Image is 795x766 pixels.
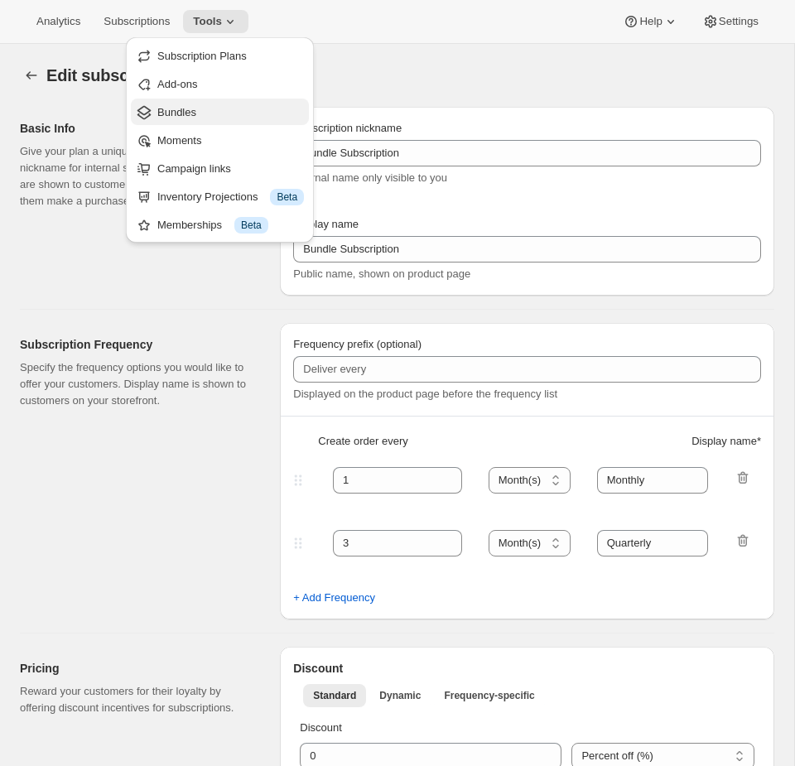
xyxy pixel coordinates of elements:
[20,120,253,137] h2: Basic Info
[157,189,304,205] div: Inventory Projections
[157,217,304,234] div: Memberships
[300,720,754,736] p: Discount
[293,267,470,280] span: Public name, shown on product page
[318,433,407,450] span: Create order every
[157,106,196,118] span: Bundles
[293,171,447,184] span: Internal name only visible to you
[639,15,662,28] span: Help
[20,660,253,677] h2: Pricing
[131,183,309,210] button: Inventory Projections
[597,530,709,556] input: 1 month
[131,42,309,69] button: Subscription Plans
[283,585,385,611] button: + Add Frequency
[597,467,709,494] input: 1 month
[379,689,421,702] span: Dynamic
[94,10,180,33] button: Subscriptions
[613,10,688,33] button: Help
[293,338,422,350] span: Frequency prefix (optional)
[293,236,761,263] input: Subscribe & Save
[293,356,761,383] input: Deliver every
[293,590,375,606] span: + Add Frequency
[293,660,761,677] h2: Discount
[20,336,253,353] h2: Subscription Frequency
[20,359,253,409] p: Specify the frequency options you would like to offer your customers. Display name is shown to cu...
[20,683,253,716] p: Reward your customers for their loyalty by offering discount incentives for subscriptions.
[719,15,759,28] span: Settings
[20,143,253,210] p: Give your plan a unique and memorable nickname for internal staff. The other text values are show...
[104,15,170,28] span: Subscriptions
[293,388,557,400] span: Displayed on the product page before the frequency list
[293,140,761,166] input: Subscribe & Save
[293,122,402,134] span: Subscription nickname
[131,155,309,181] button: Campaign links
[157,134,201,147] span: Moments
[131,127,309,153] button: Moments
[193,15,222,28] span: Tools
[131,70,309,97] button: Add-ons
[691,433,761,450] span: Display name *
[241,219,262,232] span: Beta
[444,689,534,702] span: Frequency-specific
[277,190,297,204] span: Beta
[46,66,217,84] span: Edit subscription plan
[131,211,309,238] button: Memberships
[183,10,248,33] button: Tools
[157,78,197,90] span: Add-ons
[20,64,43,87] button: Subscription plans
[157,162,231,175] span: Campaign links
[131,99,309,125] button: Bundles
[692,10,768,33] button: Settings
[313,689,356,702] span: Standard
[293,218,359,230] span: Display name
[157,50,247,62] span: Subscription Plans
[26,10,90,33] button: Analytics
[36,15,80,28] span: Analytics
